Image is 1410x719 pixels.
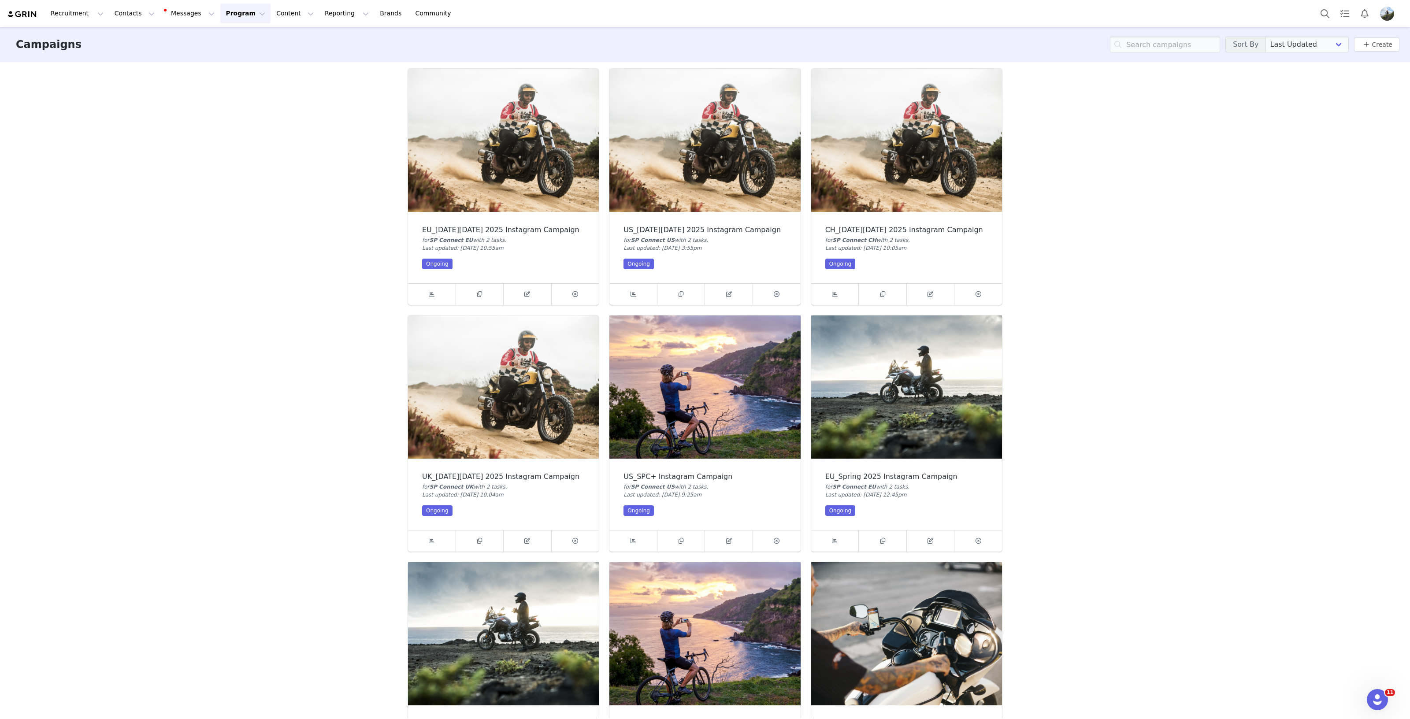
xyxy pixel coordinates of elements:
button: Search [1315,4,1335,23]
div: Ongoing [422,259,453,269]
img: EU_SPC+ YouTube [811,562,1002,705]
img: EU_SPC+ Instagram Campaign [609,562,800,705]
span: s [502,237,505,243]
span: SP Connect EU [430,237,473,243]
button: Recruitment [45,4,109,23]
a: Brands [375,4,409,23]
div: Last updated: [DATE] 12:45pm [825,491,988,499]
img: EU_Black Friday 2025 Instagram Campaign [408,69,599,212]
span: s [502,484,505,490]
a: Create [1361,39,1392,50]
div: Last updated: [DATE] 10:55am [422,244,585,252]
iframe: Intercom live chat [1367,689,1388,710]
button: Contacts [109,4,160,23]
span: SP Connect US [631,237,675,243]
button: Program [220,4,271,23]
span: SP Connect UK [430,484,474,490]
div: Ongoing [623,505,654,516]
button: Reporting [319,4,374,23]
img: grin logo [7,10,38,19]
div: EU_[DATE][DATE] 2025 Instagram Campaign [422,226,585,234]
a: Tasks [1335,4,1354,23]
button: Notifications [1355,4,1374,23]
div: Last updated: [DATE] 9:25am [623,491,786,499]
button: Create [1354,37,1399,52]
div: US_[DATE][DATE] 2025 Instagram Campaign [623,226,786,234]
div: EU_Spring 2025 Instagram Campaign [825,473,988,481]
div: for with 2 task . [623,483,786,491]
div: for with 2 task . [825,483,988,491]
span: s [704,237,706,243]
button: Messages [160,4,220,23]
span: s [905,237,908,243]
img: EU_Spring 2025 Instagram Campaign [811,315,1002,459]
img: UK_Spring 2025 Instagram Campaign [408,562,599,705]
img: CH_Black Friday 2025 Instagram Campaign [811,69,1002,212]
div: for with 2 task . [422,236,585,244]
div: UK_[DATE][DATE] 2025 Instagram Campaign [422,473,585,481]
div: for with 2 task . [422,483,585,491]
div: Ongoing [825,259,856,269]
button: Content [271,4,319,23]
span: SP Connect US [631,484,675,490]
span: s [704,484,706,490]
img: US_SPC+ Instagram Campaign [609,315,800,459]
img: UK_Black Friday 2025 Instagram Campaign [408,315,599,459]
span: 11 [1385,689,1395,696]
span: SP Connect EU [832,484,876,490]
div: US_SPC+ Instagram Campaign [623,473,786,481]
div: for with 2 task . [825,236,988,244]
a: Community [410,4,460,23]
h3: Campaigns [16,37,82,52]
button: Profile [1375,7,1403,21]
div: for with 2 task . [623,236,786,244]
div: Ongoing [422,505,453,516]
div: Last updated: [DATE] 10:04am [422,491,585,499]
div: Ongoing [623,259,654,269]
img: US_Black Friday 2025 Instagram Campaign [609,69,800,212]
span: s [905,484,908,490]
div: CH_[DATE][DATE] 2025 Instagram Campaign [825,226,988,234]
span: SP Connect CH [832,237,876,243]
input: Search campaigns [1110,37,1220,52]
div: Last updated: [DATE] 3:55pm [623,244,786,252]
img: df2c7059-f68c-42b5-b42f-407b1a7bab96.jpg [1380,7,1394,21]
div: Last updated: [DATE] 10:05am [825,244,988,252]
div: Ongoing [825,505,856,516]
